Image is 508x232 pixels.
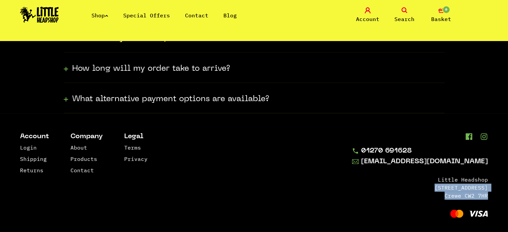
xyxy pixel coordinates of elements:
a: Privacy [124,156,148,162]
h3: What alternative payment options are available? [72,94,269,104]
span: Search [394,15,414,23]
span: 0 [442,6,450,14]
li: Legal [124,133,148,140]
span: Basket [431,15,451,23]
li: Company [70,133,103,140]
a: Contact [70,167,94,174]
a: Blog [223,12,237,19]
a: Terms [124,144,141,151]
img: Little Head Shop Logo [20,7,59,23]
li: Little Headshop [352,176,488,184]
a: Shipping [20,156,47,162]
a: Contact [185,12,208,19]
a: 0 Basket [425,7,458,23]
li: [STREET_ADDRESS] [352,184,488,192]
span: Account [356,15,379,23]
li: Account [20,133,49,140]
a: Special Offers [123,12,170,19]
a: [EMAIL_ADDRESS][DOMAIN_NAME] [352,158,488,166]
a: Shop [92,12,108,19]
a: 01270 691628 [352,148,488,155]
li: Crewe CW2 7HR [352,192,488,200]
h3: How long will my order take to arrive? [72,63,230,74]
a: About [70,144,87,151]
a: Search [388,7,421,23]
img: Visa and Mastercard Accepted [450,210,488,218]
a: Products [70,156,97,162]
a: Login [20,144,37,151]
a: Returns [20,167,43,174]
